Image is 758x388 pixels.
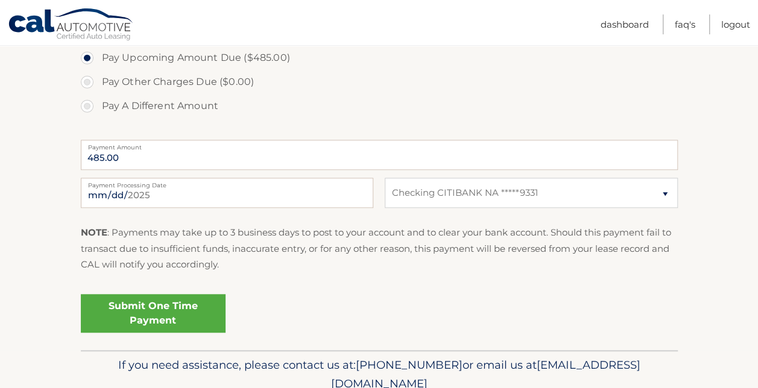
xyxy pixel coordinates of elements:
[81,140,678,149] label: Payment Amount
[356,358,463,372] span: [PHONE_NUMBER]
[8,8,134,43] a: Cal Automotive
[81,178,373,208] input: Payment Date
[81,294,226,333] a: Submit One Time Payment
[81,70,678,94] label: Pay Other Charges Due ($0.00)
[81,225,678,272] p: : Payments may take up to 3 business days to post to your account and to clear your bank account....
[601,14,649,34] a: Dashboard
[721,14,750,34] a: Logout
[675,14,695,34] a: FAQ's
[81,227,107,238] strong: NOTE
[81,94,678,118] label: Pay A Different Amount
[81,140,678,170] input: Payment Amount
[81,46,678,70] label: Pay Upcoming Amount Due ($485.00)
[81,178,373,187] label: Payment Processing Date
